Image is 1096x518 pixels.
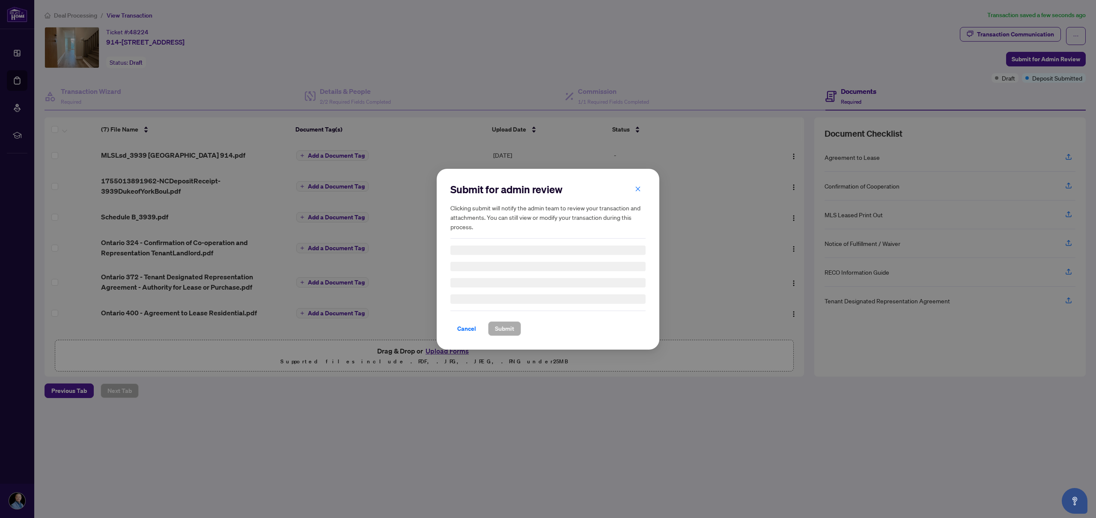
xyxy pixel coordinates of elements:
[450,183,646,196] h2: Submit for admin review
[457,322,476,335] span: Cancel
[450,321,483,336] button: Cancel
[488,321,521,336] button: Submit
[635,186,641,192] span: close
[450,203,646,231] h5: Clicking submit will notify the admin team to review your transaction and attachments. You can st...
[1062,488,1087,514] button: Open asap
